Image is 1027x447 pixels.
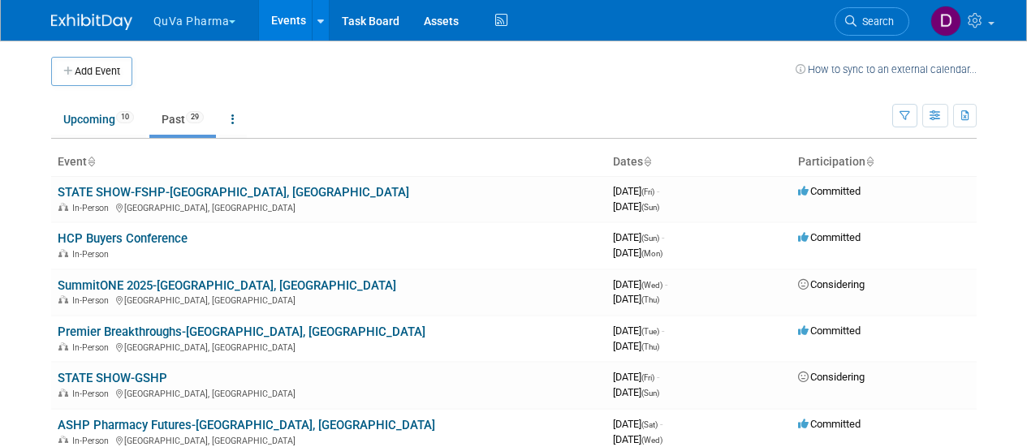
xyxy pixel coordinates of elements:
[798,418,861,430] span: Committed
[613,340,659,352] span: [DATE]
[857,15,894,28] span: Search
[641,342,659,351] span: (Thu)
[613,433,662,445] span: [DATE]
[662,325,664,337] span: -
[58,340,600,353] div: [GEOGRAPHIC_DATA], [GEOGRAPHIC_DATA]
[72,436,114,446] span: In-Person
[865,155,874,168] a: Sort by Participation Type
[930,6,961,37] img: Danielle Mitchell
[641,436,662,445] span: (Wed)
[613,231,664,243] span: [DATE]
[613,185,659,197] span: [DATE]
[613,293,659,305] span: [DATE]
[87,155,95,168] a: Sort by Event Name
[792,148,977,176] th: Participation
[798,371,865,383] span: Considering
[613,371,659,383] span: [DATE]
[606,148,792,176] th: Dates
[657,185,659,197] span: -
[58,203,68,211] img: In-Person Event
[835,7,909,36] a: Search
[51,104,146,135] a: Upcoming10
[58,200,600,213] div: [GEOGRAPHIC_DATA], [GEOGRAPHIC_DATA]
[58,295,68,303] img: In-Person Event
[796,63,977,75] a: How to sync to an external calendar...
[641,203,659,212] span: (Sun)
[641,295,659,304] span: (Thu)
[641,389,659,398] span: (Sun)
[149,104,216,135] a: Past29
[58,386,600,399] div: [GEOGRAPHIC_DATA], [GEOGRAPHIC_DATA]
[72,389,114,399] span: In-Person
[72,342,114,353] span: In-Person
[58,231,188,246] a: HCP Buyers Conference
[72,249,114,260] span: In-Person
[51,148,606,176] th: Event
[613,418,662,430] span: [DATE]
[72,203,114,213] span: In-Person
[798,231,861,243] span: Committed
[613,278,667,290] span: [DATE]
[613,386,659,398] span: [DATE]
[613,247,662,259] span: [DATE]
[657,371,659,383] span: -
[58,371,167,385] a: STATE SHOW-GSHP
[58,342,68,350] img: In-Person Event
[662,231,664,243] span: -
[641,373,654,382] span: (Fri)
[798,278,865,290] span: Considering
[798,185,861,197] span: Committed
[660,418,662,430] span: -
[58,293,600,306] div: [GEOGRAPHIC_DATA], [GEOGRAPHIC_DATA]
[58,436,68,444] img: In-Person Event
[641,187,654,196] span: (Fri)
[51,57,132,86] button: Add Event
[58,278,396,293] a: SummitONE 2025-[GEOGRAPHIC_DATA], [GEOGRAPHIC_DATA]
[798,325,861,337] span: Committed
[641,249,662,258] span: (Mon)
[641,281,662,290] span: (Wed)
[641,234,659,243] span: (Sun)
[613,325,664,337] span: [DATE]
[613,200,659,213] span: [DATE]
[72,295,114,306] span: In-Person
[51,14,132,30] img: ExhibitDay
[116,111,134,123] span: 10
[665,278,667,290] span: -
[58,249,68,257] img: In-Person Event
[58,325,425,339] a: Premier Breakthroughs-[GEOGRAPHIC_DATA], [GEOGRAPHIC_DATA]
[58,389,68,397] img: In-Person Event
[643,155,651,168] a: Sort by Start Date
[641,420,658,429] span: (Sat)
[58,185,409,200] a: STATE SHOW-FSHP-[GEOGRAPHIC_DATA], [GEOGRAPHIC_DATA]
[186,111,204,123] span: 29
[58,433,600,446] div: [GEOGRAPHIC_DATA], [GEOGRAPHIC_DATA]
[641,327,659,336] span: (Tue)
[58,418,435,432] a: ASHP Pharmacy Futures-[GEOGRAPHIC_DATA], [GEOGRAPHIC_DATA]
